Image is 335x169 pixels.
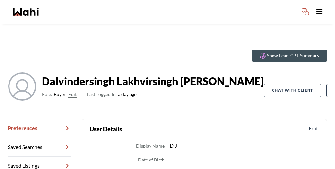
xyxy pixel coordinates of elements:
[87,91,117,97] span: Last Logged In:
[170,141,319,150] dd: D J
[8,138,71,157] a: Saved Searches
[87,90,137,98] span: a day ago
[42,75,264,88] strong: Dalvindersingh Lakhvirsingh [PERSON_NAME]
[267,52,319,59] p: Show Lead-GPT Summary
[136,142,165,150] dt: Display Name
[313,5,326,18] button: Toggle open navigation menu
[170,155,319,164] dd: --
[68,90,77,98] button: Edit
[13,8,39,16] a: Wahi homepage
[308,124,319,132] button: Edit
[252,50,327,62] button: Show Lead-GPT Summary
[90,124,122,134] h2: User Details
[264,84,321,97] button: Chat with client
[42,90,52,98] span: Role:
[8,119,71,138] a: Preferences
[54,90,66,98] span: Buyer
[138,156,165,164] dt: Date of Birth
